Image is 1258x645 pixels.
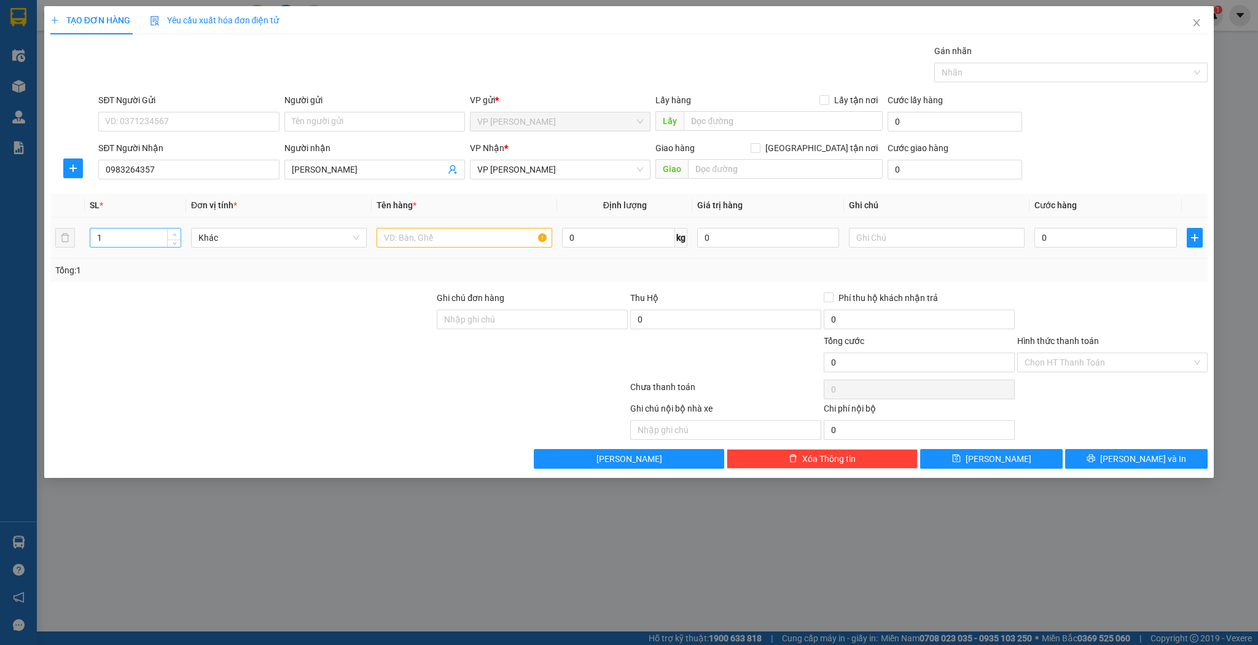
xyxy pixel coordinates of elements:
input: 0 [697,228,839,248]
div: Chi phí nội bộ [824,402,1015,420]
div: VP gửi [470,93,650,107]
span: [PERSON_NAME] [966,452,1031,466]
span: Tên hàng [377,200,416,210]
span: plus [1187,233,1203,243]
button: Close [1179,6,1214,41]
div: Ghi chú nội bộ nhà xe [630,402,821,420]
span: SL [90,200,100,210]
span: Định lượng [603,200,647,210]
span: Lấy tận nơi [829,93,883,107]
button: save[PERSON_NAME] [920,449,1063,469]
th: Ghi chú [844,193,1029,217]
span: [GEOGRAPHIC_DATA] tận nơi [760,141,883,155]
span: Lấy [655,111,684,131]
span: VP Ngọc Hồi [477,112,643,131]
div: SĐT Người Gửi [98,93,279,107]
div: SĐT Người Nhận [98,141,279,155]
span: save [952,454,961,464]
span: Phí thu hộ khách nhận trả [834,291,943,305]
input: Ghi Chú [849,228,1025,248]
span: Cước hàng [1034,200,1077,210]
input: Dọc đường [684,111,883,131]
button: printer[PERSON_NAME] và In [1065,449,1208,469]
div: Chưa thanh toán [629,380,822,402]
span: Lấy hàng [655,95,691,105]
div: Người nhận [284,141,465,155]
span: [PERSON_NAME] [596,452,662,466]
span: Giao hàng [655,143,695,153]
span: Thu Hộ [630,293,658,303]
label: Gán nhãn [934,46,972,56]
span: kg [675,228,687,248]
input: Cước giao hàng [888,160,1022,179]
input: Ghi chú đơn hàng [437,310,628,329]
span: plus [50,16,59,25]
input: VD: Bàn, Ghế [377,228,552,248]
div: Người gửi [284,93,465,107]
button: [PERSON_NAME] [534,449,725,469]
span: user-add [448,165,458,174]
input: Cước lấy hàng [888,112,1022,131]
label: Hình thức thanh toán [1017,336,1099,346]
span: Yêu cầu xuất hóa đơn điện tử [150,15,279,25]
span: printer [1087,454,1095,464]
span: Tổng cước [824,336,864,346]
img: icon [150,16,160,26]
span: Giá trị hàng [697,200,743,210]
span: TẠO ĐƠN HÀNG [50,15,130,25]
span: close [1192,18,1201,28]
span: Increase Value [167,229,181,240]
label: Ghi chú đơn hàng [437,293,504,303]
input: Dọc đường [688,159,883,179]
span: Đơn vị tính [191,200,237,210]
button: deleteXóa Thông tin [727,449,918,469]
span: up [171,231,178,238]
span: down [171,240,178,248]
span: Xóa Thông tin [802,452,856,466]
span: Khác [198,229,359,247]
label: Cước giao hàng [888,143,948,153]
span: delete [789,454,797,464]
span: [PERSON_NAME] và In [1100,452,1186,466]
label: Cước lấy hàng [888,95,943,105]
div: Tổng: 1 [55,264,486,277]
input: Nhập ghi chú [630,420,821,440]
span: Decrease Value [167,240,181,247]
button: plus [63,158,83,178]
span: plus [64,163,82,173]
button: delete [55,228,75,248]
span: VP Nhận [470,143,504,153]
span: Giao [655,159,688,179]
button: plus [1187,228,1203,248]
span: VP Hà Huy Tập [477,160,643,179]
